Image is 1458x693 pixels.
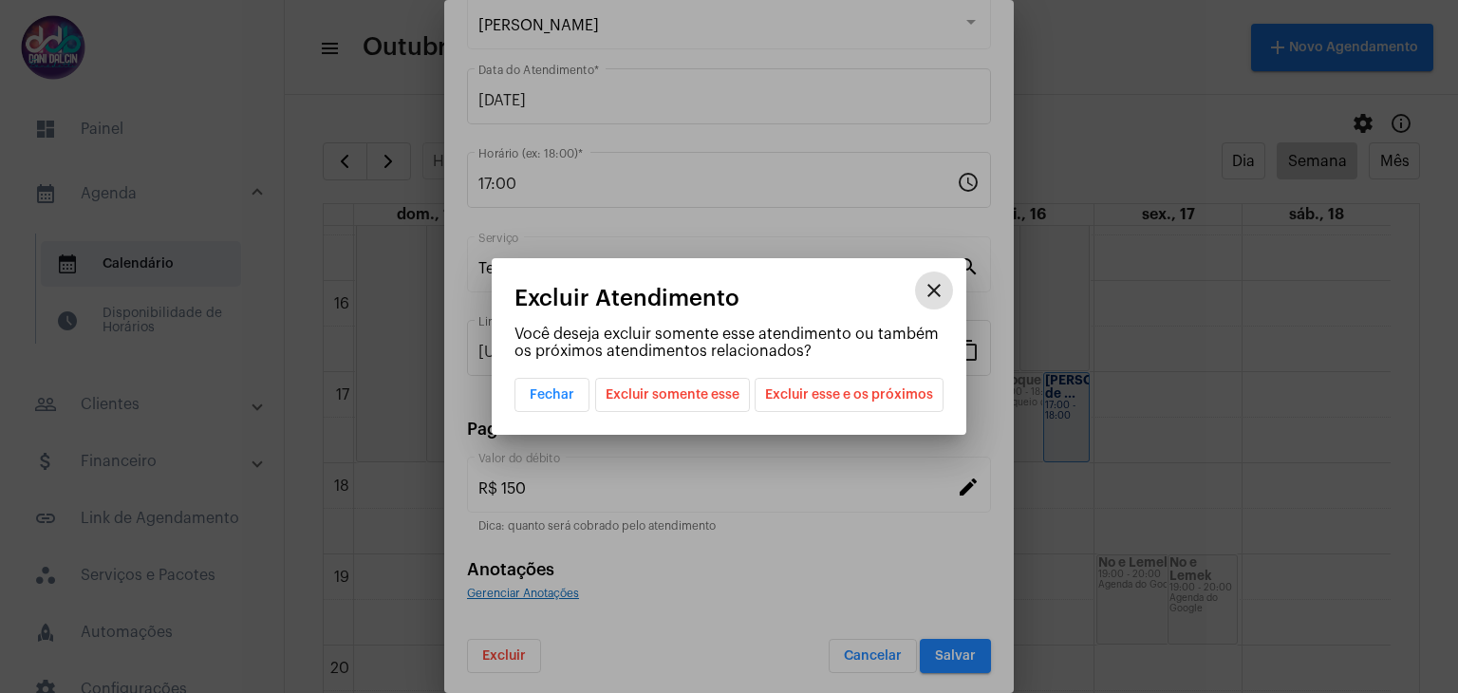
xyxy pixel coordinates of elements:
[755,378,944,412] button: Excluir esse e os próximos
[606,379,739,411] span: Excluir somente esse
[514,326,944,360] p: Você deseja excluir somente esse atendimento ou também os próximos atendimentos relacionados?
[765,379,933,411] span: Excluir esse e os próximos
[595,378,750,412] button: Excluir somente esse
[514,378,589,412] button: Fechar
[530,388,574,402] span: Fechar
[514,286,739,310] span: Excluir Atendimento
[923,279,945,302] mat-icon: close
